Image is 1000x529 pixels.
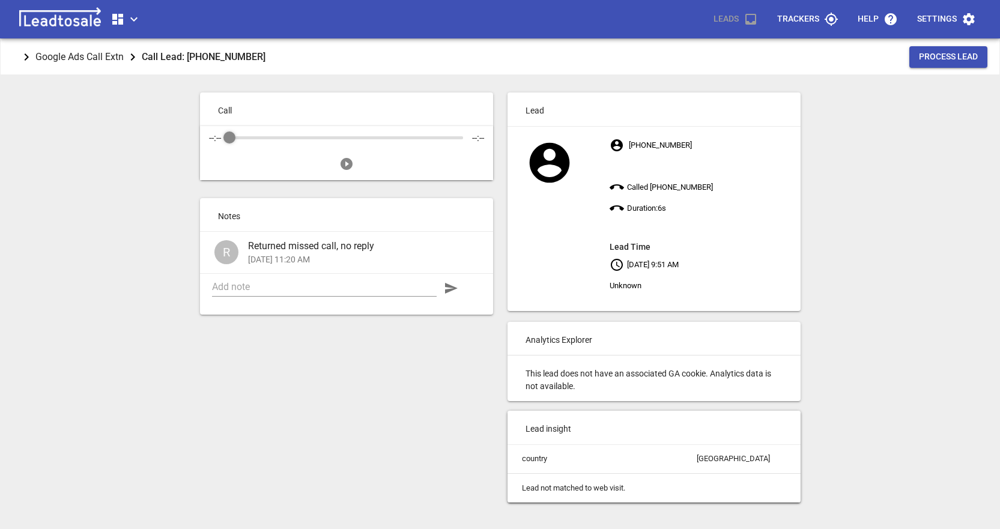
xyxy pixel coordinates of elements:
[508,92,801,126] p: Lead
[248,239,469,253] span: Returned missed call, no reply
[917,13,957,25] p: Settings
[229,132,463,144] div: Audio Progress Control
[35,50,124,64] p: Google Ads Call Extn
[610,258,624,272] svg: Your local time
[214,240,238,264] div: Ross Dustin
[508,322,801,355] p: Analytics Explorer
[858,13,879,25] p: Help
[14,7,106,31] img: logo
[682,445,801,474] td: [GEOGRAPHIC_DATA]
[508,355,801,401] p: This lead does not have an associated GA cookie. Analytics data is not available.
[142,49,265,65] aside: Call Lead: [PHONE_NUMBER]
[919,51,978,63] span: Process Lead
[248,253,469,266] p: [DATE] 11:20 AM
[335,150,359,174] button: Play
[777,13,819,25] p: Trackers
[508,411,801,444] p: Lead insight
[209,133,221,143] div: --:--
[508,445,682,474] td: country
[610,240,800,254] aside: Lead Time
[200,126,493,180] div: Audio Player
[508,474,682,503] td: Lead not matched to web visit.
[610,135,800,296] p: [PHONE_NUMBER] Called [PHONE_NUMBER] Duration: 6 s [DATE] 9:51 AM Unknown
[200,198,493,232] p: Notes
[909,46,987,68] button: Process Lead
[200,92,493,126] p: Call
[472,133,484,143] div: --:--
